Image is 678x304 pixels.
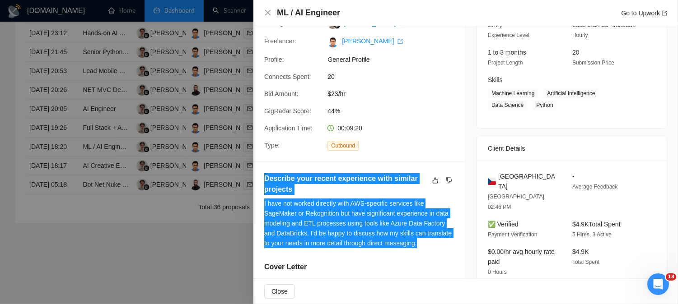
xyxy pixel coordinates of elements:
[277,7,340,18] h4: ML / AI Engineer
[264,37,296,45] span: Freelancer:
[444,175,454,186] button: dislike
[572,231,612,238] span: 5 Hires, 3 Active
[430,175,441,186] button: like
[264,90,299,97] span: Bid Amount:
[432,177,439,184] span: like
[488,269,507,275] span: 0 Hours
[488,221,519,228] span: ✅ Verified
[337,124,362,132] span: 00:09:20
[264,262,307,272] h5: Cover Letter
[446,177,452,184] span: dislike
[327,37,338,47] img: c1iHhvi8bdR-mloG3YQO8tlyIsZ-HvXMpTBvlX6Hw5Lh2W_9vhR9-OmEOJGuZmMP5r
[334,23,340,29] img: gigradar-bm.png
[264,107,311,115] span: GigRadar Score:
[397,39,403,44] span: export
[488,231,537,238] span: Payment Verification
[342,37,403,45] a: [PERSON_NAME] export
[572,248,589,255] span: $4.9K
[572,173,575,180] span: -
[488,49,526,56] span: 1 to 3 months
[572,32,588,38] span: Hourly
[327,106,463,116] span: 44%
[264,173,426,195] h5: Describe your recent experience with similar projects
[264,142,280,149] span: Type:
[543,88,599,98] span: Artificial Intelligence
[662,10,667,16] span: export
[264,9,271,17] button: Close
[264,124,313,132] span: Application Time:
[572,259,599,265] span: Total Spent
[488,60,523,66] span: Project Length
[327,55,463,64] span: General Profile
[327,141,359,151] span: Outbound
[264,56,284,63] span: Profile:
[488,32,529,38] span: Experience Level
[488,176,496,186] img: 🇨🇿
[621,9,667,17] a: Go to Upworkexport
[666,273,676,281] span: 13
[533,100,556,110] span: Python
[488,76,503,83] span: Skills
[264,198,454,248] div: I have not worked directly with AWS-specific services like SageMaker or Rekognition but have sign...
[488,88,538,98] span: Machine Learning
[327,125,334,131] span: clock-circle
[572,49,580,56] span: 20
[264,9,271,16] span: close
[498,171,558,191] span: [GEOGRAPHIC_DATA]
[488,136,656,161] div: Client Details
[327,72,463,82] span: 20
[488,193,544,210] span: [GEOGRAPHIC_DATA] 02:46 PM
[572,60,614,66] span: Submission Price
[264,73,311,80] span: Connects Spent:
[488,100,527,110] span: Data Science
[572,221,621,228] span: $4.9K Total Spent
[647,273,669,295] iframe: Intercom live chat
[264,284,295,299] button: Close
[327,89,463,99] span: $23/hr
[488,248,555,265] span: $0.00/hr avg hourly rate paid
[271,286,288,296] span: Close
[572,184,618,190] span: Average Feedback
